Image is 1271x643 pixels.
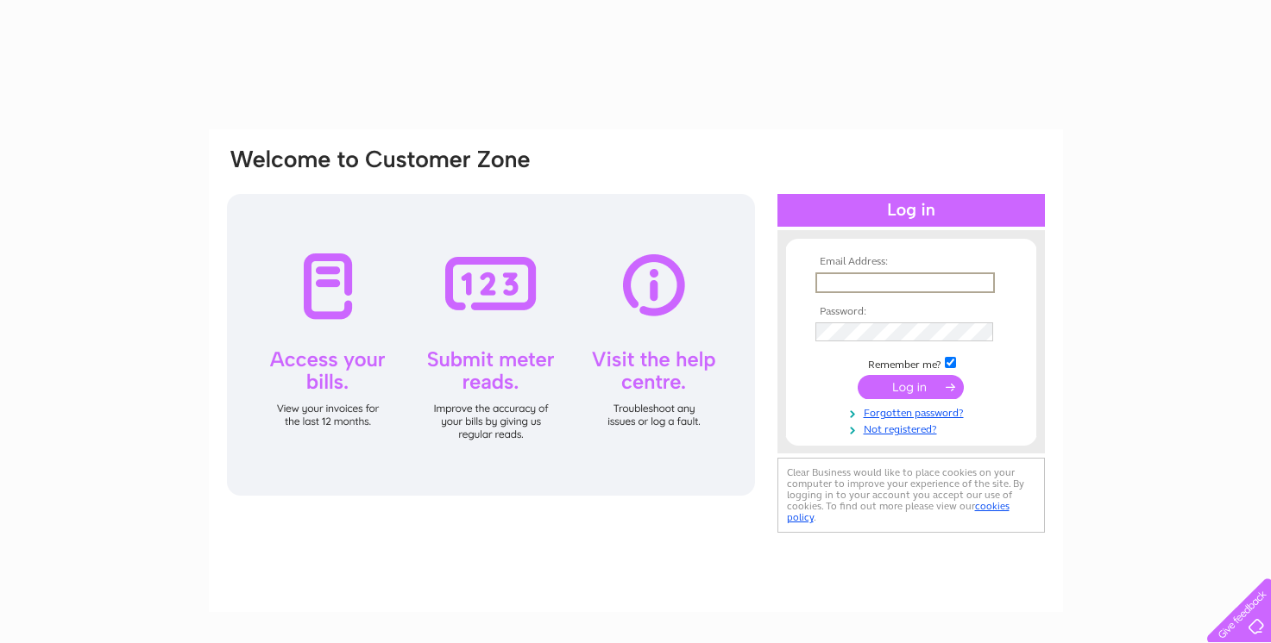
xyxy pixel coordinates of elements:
[787,500,1010,523] a: cookies policy
[811,256,1011,268] th: Email Address:
[811,306,1011,318] th: Password:
[811,354,1011,371] td: Remember me?
[858,375,964,399] input: Submit
[777,458,1045,533] div: Clear Business would like to place cookies on your computer to improve your experience of the sit...
[815,420,1011,436] a: Not registered?
[815,403,1011,420] a: Forgotten password?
